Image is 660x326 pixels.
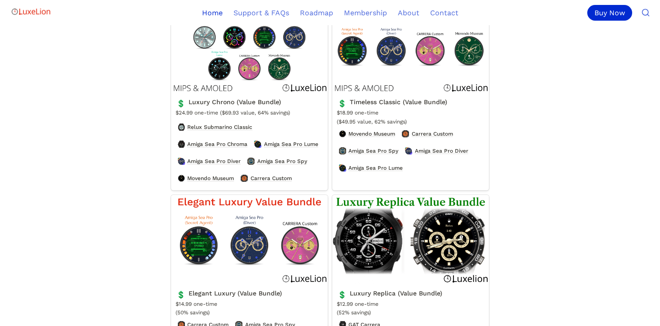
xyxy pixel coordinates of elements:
a: Buy Now [587,5,636,21]
div: Buy Now [587,5,632,21]
a: Luxury Chrono (Value Bundle) [171,4,328,190]
img: Logo [11,3,51,21]
a: Timeless Classic (Value Bundle) [332,4,489,190]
